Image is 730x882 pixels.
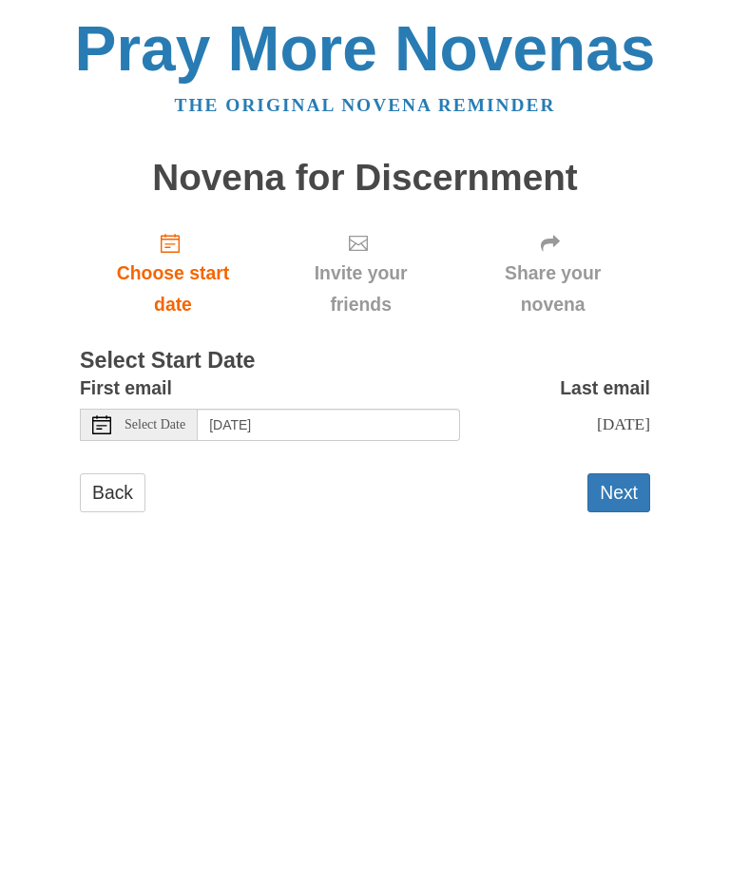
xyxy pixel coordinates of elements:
span: Select Date [125,418,185,431]
a: Pray More Novenas [75,13,656,84]
span: [DATE] [597,414,650,433]
span: Share your novena [474,258,631,320]
span: Invite your friends [285,258,436,320]
div: Click "Next" to confirm your start date first. [266,217,455,330]
h1: Novena for Discernment [80,158,650,199]
button: Next [587,473,650,512]
a: Back [80,473,145,512]
label: Last email [560,373,650,404]
h3: Select Start Date [80,349,650,374]
label: First email [80,373,172,404]
span: Choose start date [99,258,247,320]
div: Click "Next" to confirm your start date first. [455,217,650,330]
a: Choose start date [80,217,266,330]
a: The original novena reminder [175,95,556,115]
